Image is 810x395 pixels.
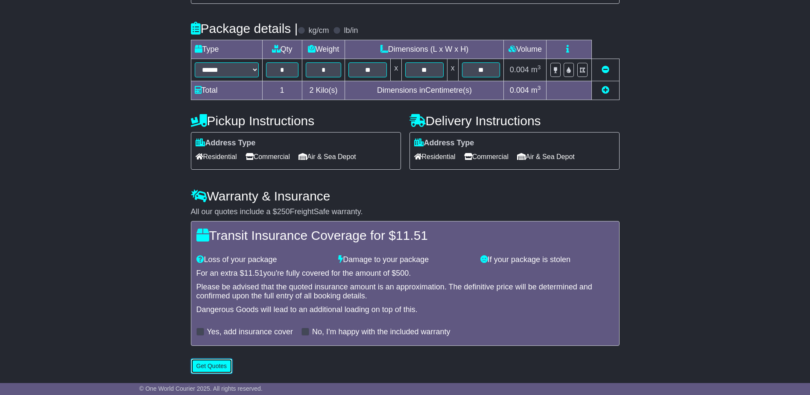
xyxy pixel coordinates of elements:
[414,150,456,163] span: Residential
[196,228,614,242] h4: Transit Insurance Coverage for $
[602,86,609,94] a: Add new item
[302,40,345,59] td: Weight
[447,59,458,81] td: x
[409,114,620,128] h4: Delivery Instructions
[196,269,614,278] div: For an extra $ you're fully covered for the amount of $ .
[191,114,401,128] h4: Pickup Instructions
[191,40,262,59] td: Type
[476,255,618,265] div: If your package is stolen
[207,327,293,337] label: Yes, add insurance cover
[191,359,233,374] button: Get Quotes
[538,64,541,71] sup: 3
[391,59,402,81] td: x
[196,283,614,301] div: Please be advised that the quoted insurance amount is an approximation. The definitive price will...
[517,150,575,163] span: Air & Sea Depot
[312,327,450,337] label: No, I'm happy with the included warranty
[196,150,237,163] span: Residential
[309,86,313,94] span: 2
[538,85,541,91] sup: 3
[414,139,474,148] label: Address Type
[192,255,334,265] div: Loss of your package
[510,86,529,94] span: 0.004
[191,207,620,217] div: All our quotes include a $ FreightSafe warranty.
[277,207,290,216] span: 250
[602,65,609,74] a: Remove this item
[196,139,256,148] label: Address Type
[504,40,547,59] td: Volume
[396,269,409,277] span: 500
[334,255,476,265] div: Damage to your package
[302,81,345,100] td: Kilo(s)
[191,81,262,100] td: Total
[464,150,509,163] span: Commercial
[345,40,504,59] td: Dimensions (L x W x H)
[139,385,263,392] span: © One World Courier 2025. All rights reserved.
[344,26,358,35] label: lb/in
[262,40,302,59] td: Qty
[308,26,329,35] label: kg/cm
[531,65,541,74] span: m
[191,21,298,35] h4: Package details |
[345,81,504,100] td: Dimensions in Centimetre(s)
[298,150,356,163] span: Air & Sea Depot
[262,81,302,100] td: 1
[531,86,541,94] span: m
[191,189,620,203] h4: Warranty & Insurance
[396,228,428,242] span: 11.51
[244,269,263,277] span: 11.51
[246,150,290,163] span: Commercial
[510,65,529,74] span: 0.004
[196,305,614,315] div: Dangerous Goods will lead to an additional loading on top of this.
